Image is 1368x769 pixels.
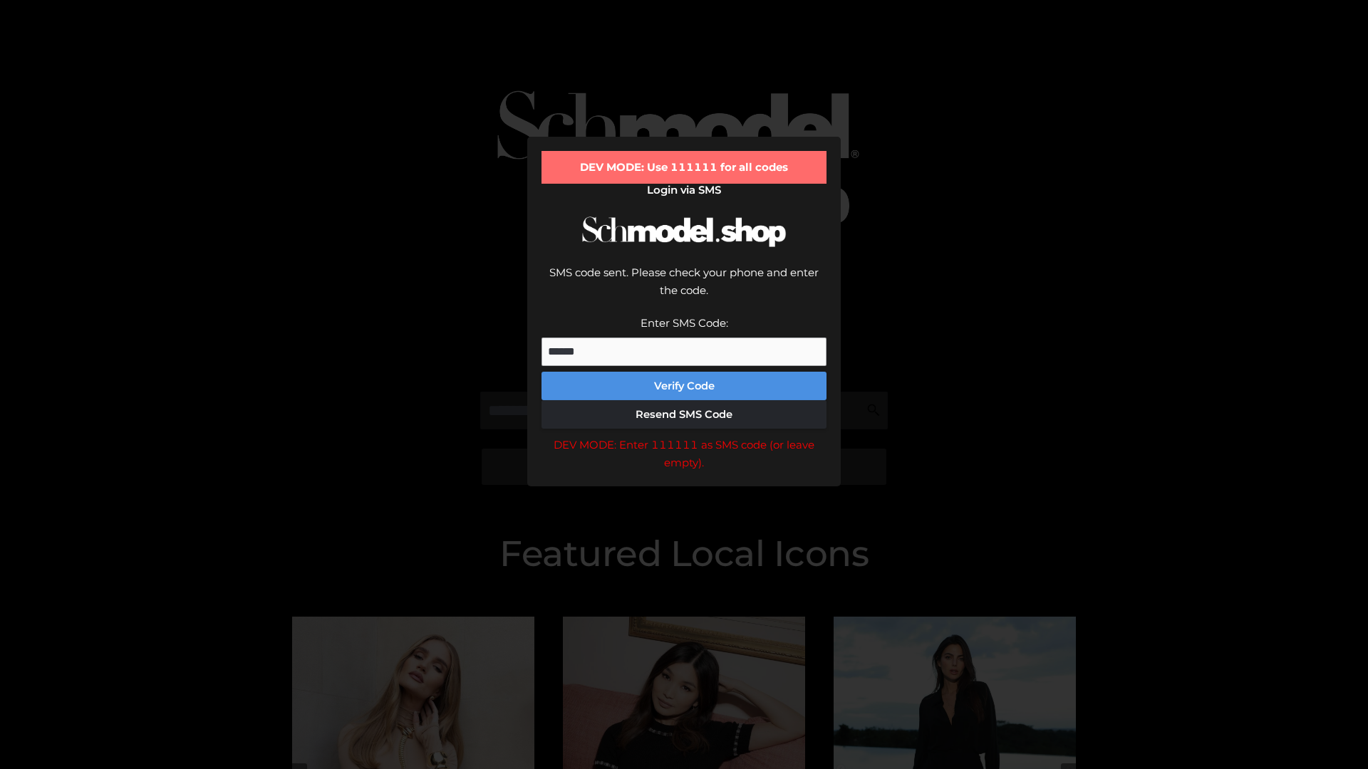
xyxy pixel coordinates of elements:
button: Resend SMS Code [541,400,826,429]
div: SMS code sent. Please check your phone and enter the code. [541,263,826,314]
img: Schmodel Logo [577,204,791,260]
label: Enter SMS Code: [641,316,728,330]
button: Verify Code [541,372,826,400]
div: DEV MODE: Enter 111111 as SMS code (or leave empty). [541,436,826,472]
h2: Login via SMS [541,184,826,197]
div: DEV MODE: Use 111111 for all codes [541,151,826,184]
